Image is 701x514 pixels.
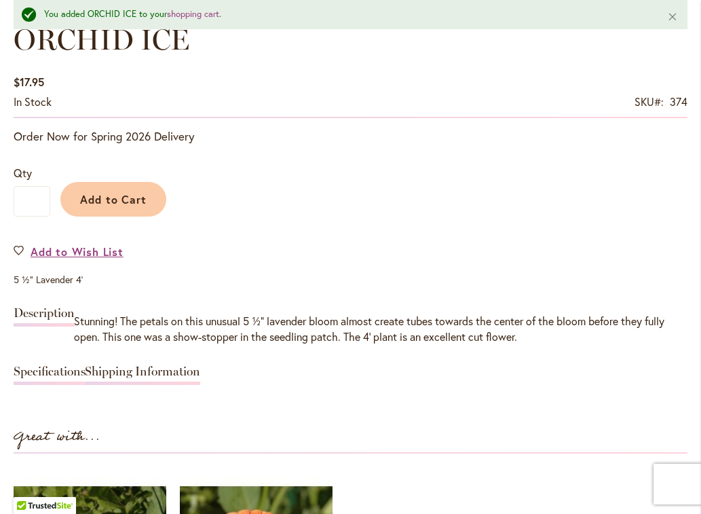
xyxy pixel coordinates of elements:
strong: SKU [634,94,664,109]
div: 374 [670,94,687,110]
p: 5 ½" Lavender 4' [14,273,687,287]
span: ORCHID ICE [14,22,189,57]
strong: Great with... [14,426,100,448]
button: Add to Cart [60,182,166,217]
div: Detailed Product Info [14,300,687,392]
p: Order Now for Spring 2026 Delivery [14,128,687,145]
div: Availability [14,94,52,110]
iframe: Launch Accessibility Center [10,466,48,504]
span: Add to Wish List [31,244,124,259]
span: $17.95 [14,75,44,89]
span: Qty [14,166,32,180]
span: Add to Cart [80,192,147,206]
a: Specifications [14,365,86,385]
a: Description [14,307,75,327]
a: Shipping Information [85,365,200,385]
p: Stunning! The petals on this unusual 5 ½” lavender bloom almost create tubes towards the center o... [14,314,687,345]
span: In stock [14,94,52,109]
a: Add to Wish List [14,244,124,259]
a: shopping cart [167,8,219,20]
div: You added ORCHID ICE to your . [44,8,647,21]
